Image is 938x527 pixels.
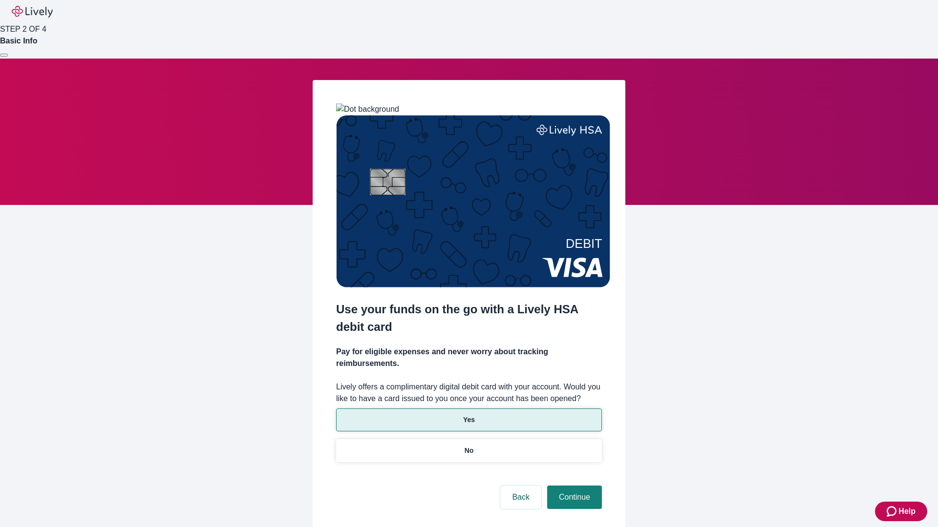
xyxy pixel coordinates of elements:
[465,446,474,456] p: No
[463,415,475,425] p: Yes
[336,103,399,115] img: Dot background
[336,115,610,287] img: Debit card
[875,502,927,521] button: Zendesk support iconHelp
[336,346,602,369] h4: Pay for eligible expenses and never worry about tracking reimbursements.
[547,486,602,509] button: Continue
[336,301,602,336] h2: Use your funds on the go with a Lively HSA debit card
[898,506,916,517] span: Help
[336,408,602,431] button: Yes
[336,439,602,462] button: No
[336,381,602,405] label: Lively offers a complimentary digital debit card with your account. Would you like to have a card...
[12,6,53,18] img: Lively
[500,486,541,509] button: Back
[887,506,898,517] svg: Zendesk support icon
